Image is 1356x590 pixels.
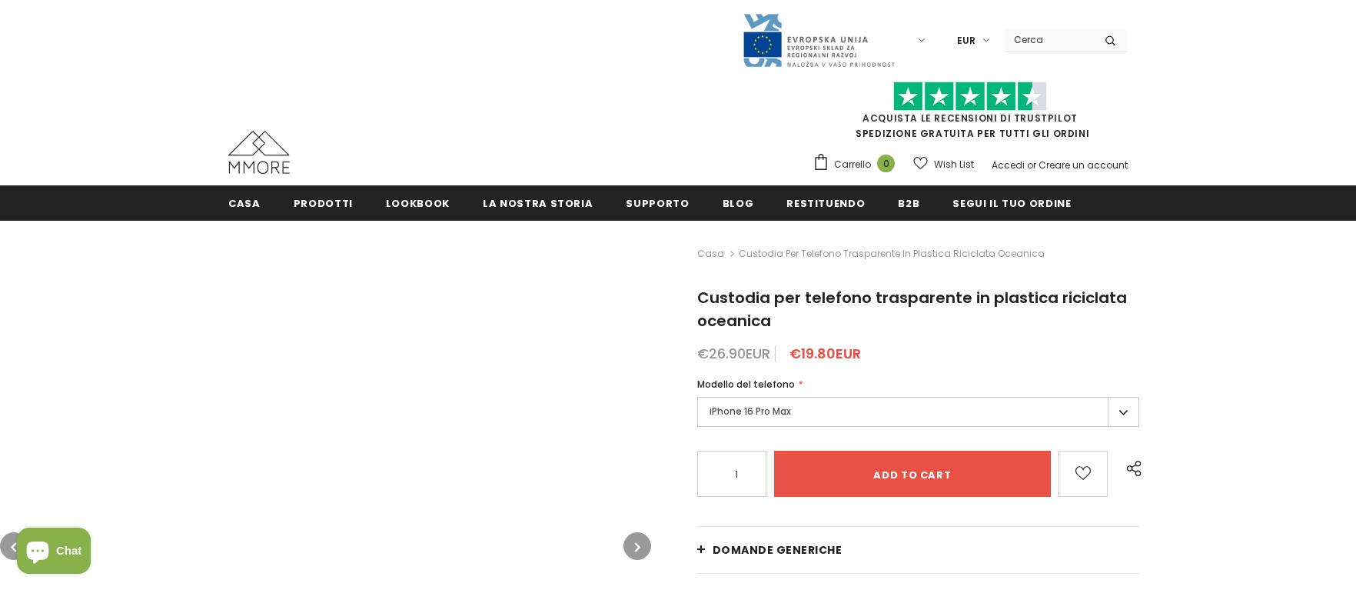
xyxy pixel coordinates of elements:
span: La nostra storia [483,196,593,211]
span: Blog [723,196,754,211]
input: Add to cart [774,451,1051,497]
span: Carrello [834,157,871,172]
span: B2B [898,196,919,211]
a: Accedi [992,158,1025,172]
a: Lookbook [386,185,450,220]
img: Fidati di Pilot Stars [893,82,1047,112]
label: iPhone 16 Pro Max [697,397,1139,427]
a: supporto [626,185,689,220]
a: La nostra storia [483,185,593,220]
span: Domande generiche [713,542,843,558]
span: EUR [957,33,975,48]
span: Custodia per telefono trasparente in plastica riciclata oceanica [739,245,1045,263]
span: or [1027,158,1036,172]
span: Modello del telefono [697,378,795,391]
span: Casa [228,196,261,211]
a: Acquista le recensioni di TrustPilot [862,112,1078,125]
a: Wish List [913,151,974,178]
inbox-online-store-chat: Shopify online store chat [12,528,95,578]
span: Prodotti [294,196,353,211]
span: Lookbook [386,196,450,211]
span: supporto [626,196,689,211]
span: SPEDIZIONE GRATUITA PER TUTTI GLI ORDINI [813,88,1128,140]
a: Restituendo [786,185,865,220]
a: Domande generiche [697,527,1139,573]
a: Carrello 0 [813,153,902,176]
a: Javni Razpis [742,33,896,46]
span: Wish List [934,157,974,172]
a: Casa [228,185,261,220]
span: 0 [877,155,895,172]
a: Creare un account [1039,158,1128,172]
a: B2B [898,185,919,220]
a: Segui il tuo ordine [952,185,1071,220]
a: Casa [697,245,724,263]
span: €26.90EUR [697,344,770,363]
img: Casi MMORE [228,131,290,174]
input: Search Site [1005,28,1093,51]
span: Segui il tuo ordine [952,196,1071,211]
a: Blog [723,185,754,220]
span: Restituendo [786,196,865,211]
img: Javni Razpis [742,12,896,68]
span: Custodia per telefono trasparente in plastica riciclata oceanica [697,287,1127,332]
span: €19.80EUR [789,344,861,363]
a: Prodotti [294,185,353,220]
